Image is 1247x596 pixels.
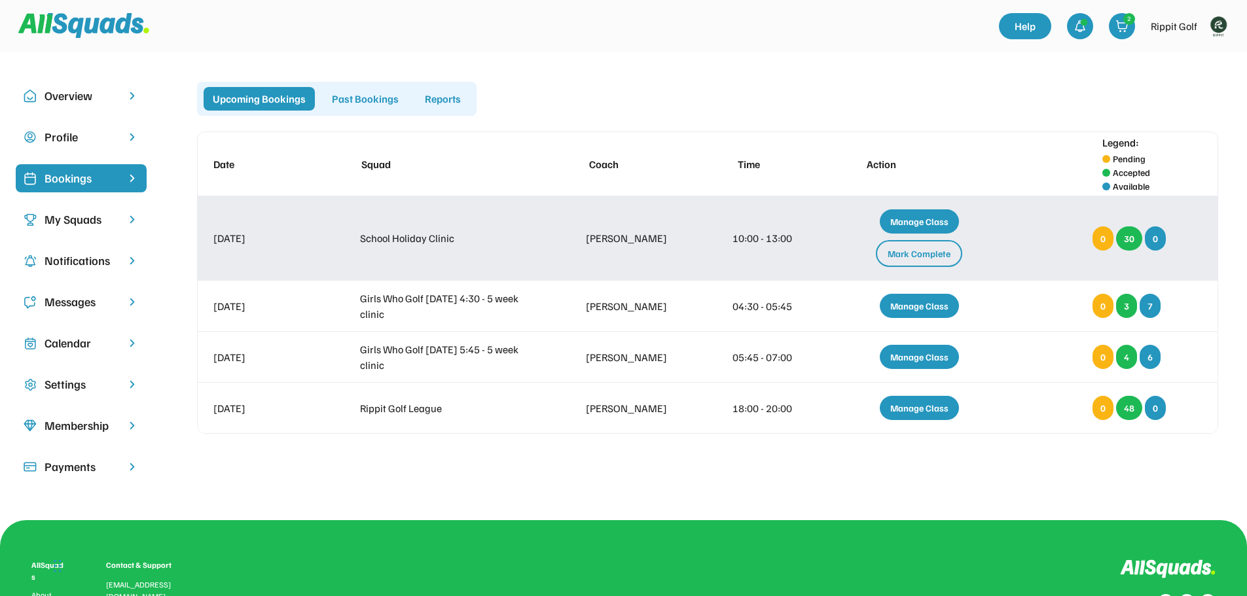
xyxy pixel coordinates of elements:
div: Rippit Golf League [360,400,538,416]
div: Reports [416,87,470,111]
div: Coach [589,156,688,172]
div: 10:00 - 13:00 [732,230,812,246]
div: Manage Class [880,345,959,369]
div: [PERSON_NAME] [586,400,685,416]
a: Help [999,13,1051,39]
div: 0 [1093,345,1113,369]
div: 04:30 - 05:45 [732,298,812,314]
div: Rippit Golf [1151,18,1197,34]
div: 7 [1140,294,1161,318]
div: Payments [45,458,118,476]
div: Manage Class [880,209,959,234]
div: Accepted [1113,166,1150,179]
div: 18:00 - 20:00 [732,400,812,416]
img: Squad%20Logo.svg [18,13,149,38]
div: My Squads [45,211,118,228]
img: shopping-cart-01%20%281%29.svg [1115,20,1129,33]
img: Icon%20copy%205.svg [24,296,37,309]
div: Mark Complete [876,240,962,267]
img: Icon%20copy%2016.svg [24,378,37,391]
div: Calendar [45,334,118,352]
div: Bookings [45,169,118,187]
div: 48 [1116,396,1142,420]
img: Logo%20inverted.svg [1120,559,1216,578]
div: Pending [1113,152,1146,166]
div: [PERSON_NAME] [586,230,685,246]
div: Messages [45,293,118,311]
div: [DATE] [213,400,312,416]
div: Upcoming Bookings [204,87,315,111]
img: Icon%20%2819%29.svg [24,172,37,185]
div: 0 [1093,396,1113,420]
div: Girls Who Golf [DATE] 4:30 - 5 week clinic [360,290,538,322]
div: 6 [1140,345,1161,369]
div: [DATE] [213,230,312,246]
img: chevron-right.svg [126,131,139,143]
img: Icon%20%2815%29.svg [24,461,37,474]
div: [DATE] [213,298,312,314]
div: Overview [45,87,118,105]
img: chevron-right.svg [126,337,139,349]
img: chevron-right.svg [126,296,139,308]
div: 05:45 - 07:00 [732,349,812,365]
div: Action [867,156,985,172]
img: Icon%20copy%2010.svg [24,90,37,103]
img: chevron-right.svg [126,378,139,391]
div: Squad [361,156,539,172]
div: 0 [1145,396,1166,420]
div: School Holiday Clinic [360,230,538,246]
img: Icon%20copy%207.svg [24,337,37,350]
div: [PERSON_NAME] [586,349,685,365]
img: Icon%20copy%204.svg [24,254,37,268]
div: Contact & Support [106,559,187,571]
div: 2 [1124,14,1134,24]
div: Profile [45,128,118,146]
div: Settings [45,376,118,393]
div: Membership [45,417,118,434]
div: Available [1113,179,1149,193]
div: [DATE] [213,349,312,365]
img: chevron-right.svg [126,254,139,267]
img: chevron-right.svg [126,213,139,226]
div: Girls Who Golf [DATE] 5:45 - 5 week clinic [360,342,538,373]
div: 4 [1116,345,1137,369]
div: Past Bookings [323,87,408,111]
img: Icon%20copy%203.svg [24,213,37,226]
div: 30 [1116,226,1142,251]
div: Notifications [45,252,118,270]
img: bell-03%20%281%29.svg [1074,20,1087,33]
div: 0 [1145,226,1166,251]
img: Icon%20copy%208.svg [24,419,37,432]
img: user-circle.svg [24,131,37,144]
img: chevron-right.svg [126,461,139,473]
div: Manage Class [880,396,959,420]
img: chevron-right.svg [126,419,139,432]
div: Date [213,156,312,172]
img: Rippitlogov2_green.png [1205,13,1231,39]
div: Manage Class [880,294,959,318]
div: 0 [1093,294,1113,318]
div: 0 [1093,226,1113,251]
div: Legend: [1102,135,1139,150]
div: Time [738,156,817,172]
div: [PERSON_NAME] [586,298,685,314]
img: chevron-right%20copy%203.svg [126,172,139,184]
div: 3 [1116,294,1137,318]
img: chevron-right.svg [126,90,139,102]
